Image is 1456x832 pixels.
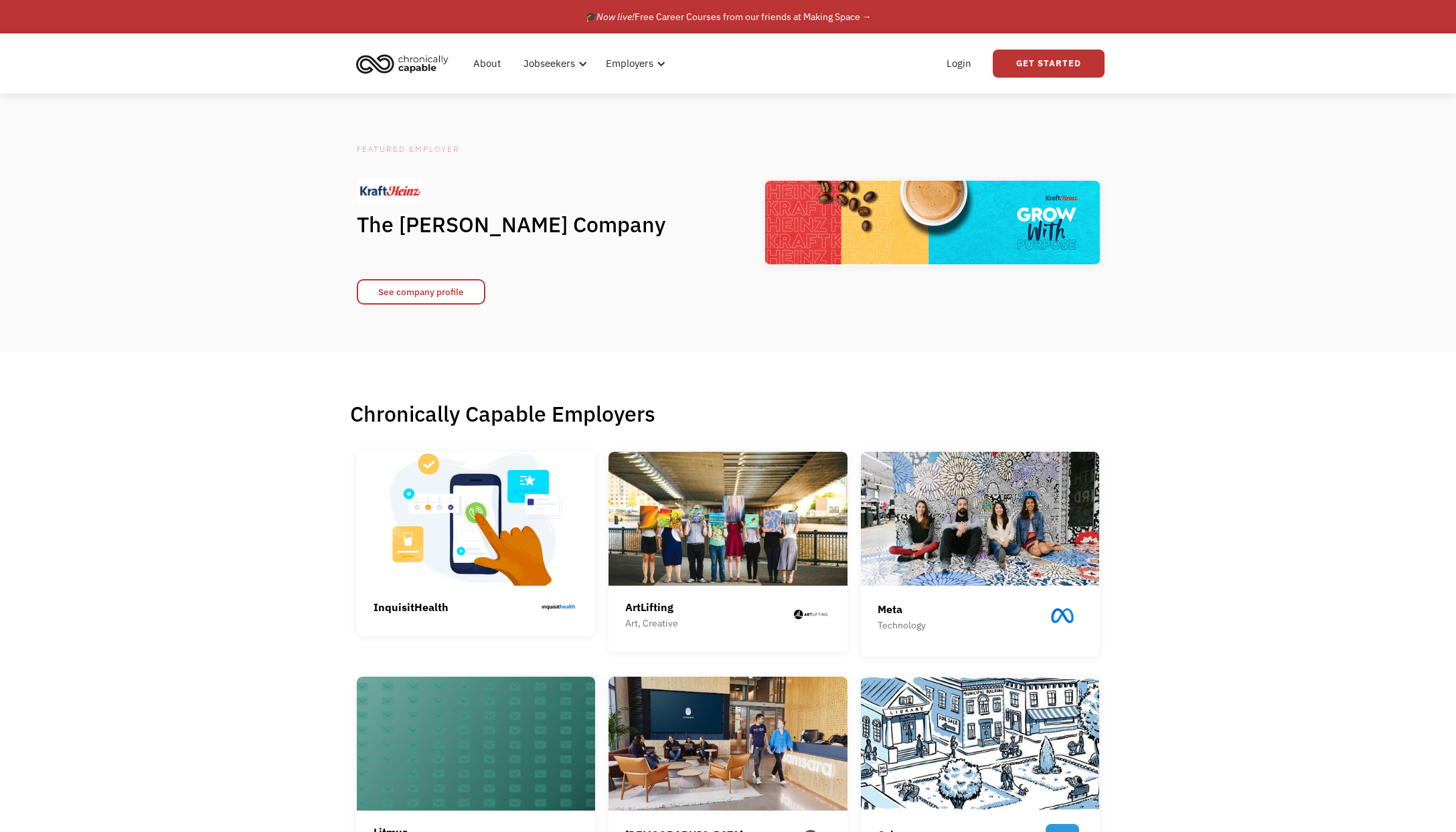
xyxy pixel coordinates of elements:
[939,42,979,85] a: Login
[465,42,509,85] a: About
[625,599,678,615] div: ArtLifting
[878,617,926,633] div: Technology
[993,50,1105,78] a: Get Started
[625,615,678,631] div: Art, Creative
[357,279,485,305] a: See company profile
[523,56,575,72] div: Jobseekers
[585,9,872,25] div: 🎓 Free Career Courses from our friends at Making Space →
[352,49,453,78] img: Chronically Capable logo
[357,211,692,238] h1: The [PERSON_NAME] Company
[861,452,1100,657] a: MetaTechnology
[609,452,847,652] a: ArtLiftingArt, Creative
[350,400,1107,427] h1: Chronically Capable Employers
[598,42,669,85] div: Employers
[374,599,449,615] div: InquisitHealth
[606,56,653,72] div: Employers
[596,11,635,23] em: Now live!
[352,49,459,78] a: home
[357,452,596,636] a: InquisitHealth
[515,42,591,85] div: Jobseekers
[357,141,692,157] div: Featured Employer
[878,601,926,617] div: Meta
